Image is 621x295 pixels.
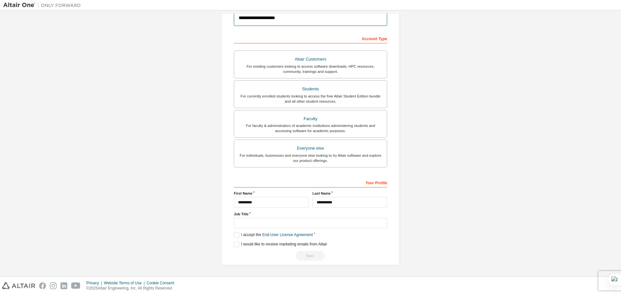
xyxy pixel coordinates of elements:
[238,144,383,153] div: Everyone else
[238,94,383,104] div: For currently enrolled students looking to access the free Altair Student Edition bundle and all ...
[2,282,35,289] img: altair_logo.svg
[262,233,313,237] a: End-User License Agreement
[234,33,387,43] div: Account Type
[238,64,383,74] div: For existing customers looking to access software downloads, HPC resources, community, trainings ...
[60,282,67,289] img: linkedin.svg
[238,123,383,133] div: For faculty & administrators of academic institutions administering students and accessing softwa...
[238,55,383,64] div: Altair Customers
[71,282,81,289] img: youtube.svg
[234,242,327,247] label: I would like to receive marketing emails from Altair
[238,153,383,163] div: For individuals, businesses and everyone else looking to try Altair software and explore our prod...
[238,114,383,123] div: Faculty
[234,191,309,196] label: First Name
[104,280,147,286] div: Website Terms of Use
[39,282,46,289] img: facebook.svg
[234,211,387,217] label: Job Title
[312,191,387,196] label: Last Name
[86,286,178,291] p: © 2025 Altair Engineering, Inc. All Rights Reserved.
[234,232,313,238] label: I accept the
[50,282,57,289] img: instagram.svg
[234,251,387,261] div: Read and acccept EULA to continue
[147,280,178,286] div: Cookie Consent
[234,177,387,187] div: Your Profile
[238,85,383,94] div: Students
[86,280,104,286] div: Privacy
[3,2,84,8] img: Altair One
